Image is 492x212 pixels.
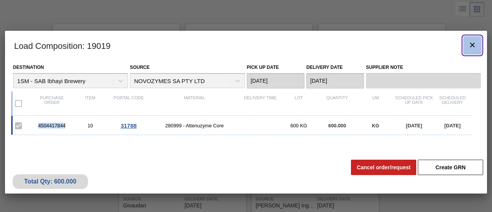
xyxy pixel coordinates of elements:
[406,123,422,129] span: [DATE]
[13,65,44,70] label: Destination
[279,123,318,129] div: 600 KG
[130,65,150,70] label: Source
[71,123,110,129] div: 10
[351,160,416,175] button: Cancel order/request
[5,31,487,60] h3: Load Composition : 19019
[71,95,110,112] div: Item
[33,123,71,129] div: 4504417844
[241,95,279,112] div: Delivery Time
[433,95,472,112] div: Scheduled Delivery
[306,65,342,70] label: Delivery Date
[318,95,356,112] div: Quantity
[395,95,433,112] div: Scheduled Pick up Date
[121,122,137,129] span: 31788
[366,62,481,73] label: Supplier Note
[33,95,71,112] div: Purchase order
[372,123,379,129] span: KG
[110,122,148,129] div: Go to Order
[148,95,241,112] div: Material
[247,73,304,88] input: mm/dd/yyyy
[418,160,483,175] button: Create GRN
[444,123,460,129] span: [DATE]
[18,178,82,185] div: Total Qty: 600.000
[328,123,346,129] span: 600.000
[279,95,318,112] div: Lot
[306,73,364,88] input: mm/dd/yyyy
[356,95,395,112] div: UM
[110,95,148,112] div: Portal code
[148,123,241,129] span: 280999 - Attenuzyme Core
[247,65,279,70] label: Pick up Date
